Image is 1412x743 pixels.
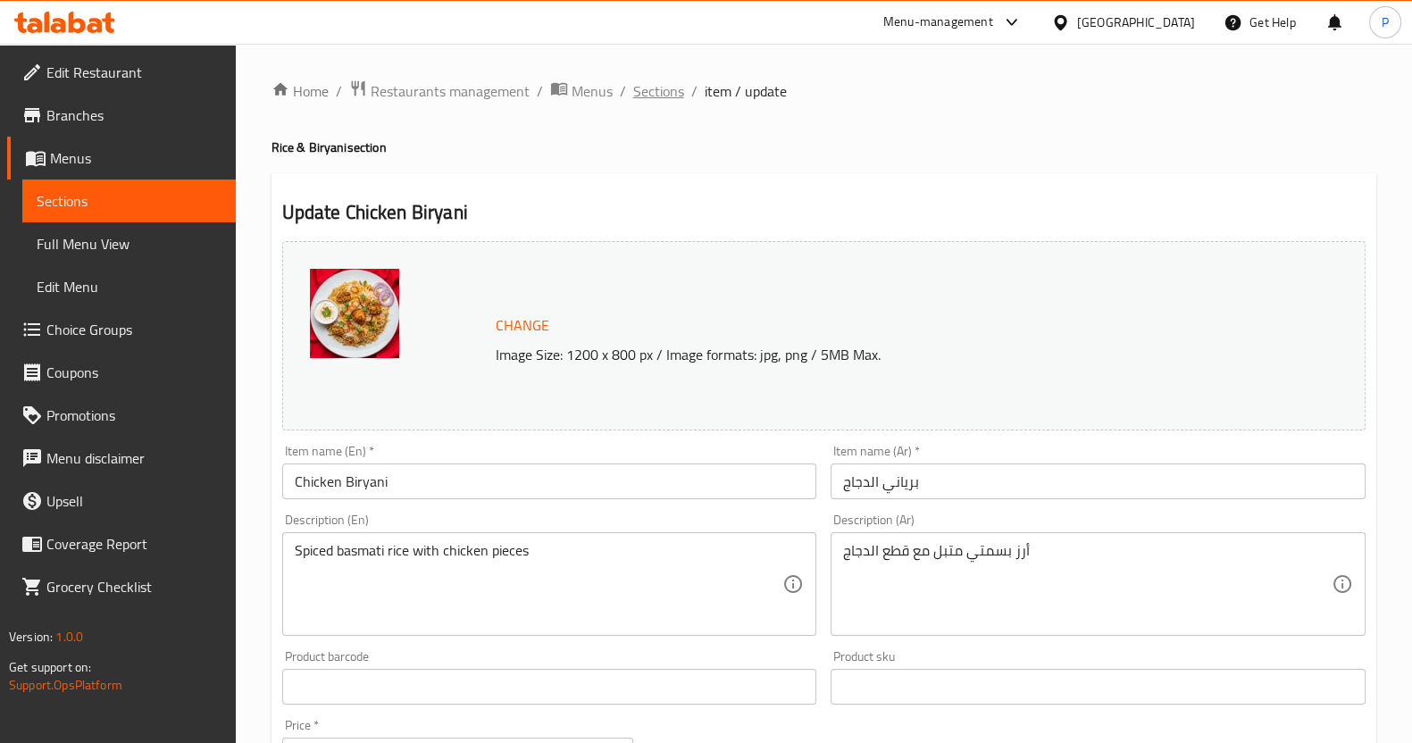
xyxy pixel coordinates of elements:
[37,190,221,212] span: Sections
[46,62,221,83] span: Edit Restaurant
[489,344,1260,365] p: Image Size: 1200 x 800 px / Image formats: jpg, png / 5MB Max.
[37,233,221,255] span: Full Menu View
[7,437,236,480] a: Menu disclaimer
[843,542,1332,627] textarea: أرز بسمتي متبل مع قطع الدجاج
[295,542,783,627] textarea: Spiced basmati rice with chicken pieces
[46,576,221,597] span: Grocery Checklist
[7,308,236,351] a: Choice Groups
[46,104,221,126] span: Branches
[9,625,53,648] span: Version:
[489,307,556,344] button: Change
[46,362,221,383] span: Coupons
[633,80,684,102] a: Sections
[496,313,549,338] span: Change
[272,80,329,102] a: Home
[572,80,613,102] span: Menus
[22,265,236,308] a: Edit Menu
[705,80,787,102] span: item / update
[1077,13,1195,32] div: [GEOGRAPHIC_DATA]
[282,669,817,705] input: Please enter product barcode
[272,79,1376,103] nav: breadcrumb
[7,51,236,94] a: Edit Restaurant
[37,276,221,297] span: Edit Menu
[883,12,993,33] div: Menu-management
[831,669,1366,705] input: Please enter product sku
[46,533,221,555] span: Coverage Report
[336,80,342,102] li: /
[22,179,236,222] a: Sections
[272,138,1376,156] h4: Rice & Biryani section
[7,565,236,608] a: Grocery Checklist
[691,80,698,102] li: /
[282,199,1366,226] h2: Update Chicken Biryani
[7,394,236,437] a: Promotions
[7,137,236,179] a: Menus
[620,80,626,102] li: /
[537,80,543,102] li: /
[371,80,530,102] span: Restaurants management
[7,522,236,565] a: Coverage Report
[7,94,236,137] a: Branches
[22,222,236,265] a: Full Menu View
[46,490,221,512] span: Upsell
[46,447,221,469] span: Menu disclaimer
[9,673,122,697] a: Support.OpsPlatform
[9,655,91,679] span: Get support on:
[349,79,530,103] a: Restaurants management
[55,625,83,648] span: 1.0.0
[550,79,613,103] a: Menus
[1382,13,1389,32] span: P
[310,269,399,358] img: chicken_biryani638902389193784076.jpg
[282,463,817,499] input: Enter name En
[831,463,1366,499] input: Enter name Ar
[7,480,236,522] a: Upsell
[46,319,221,340] span: Choice Groups
[50,147,221,169] span: Menus
[7,351,236,394] a: Coupons
[46,405,221,426] span: Promotions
